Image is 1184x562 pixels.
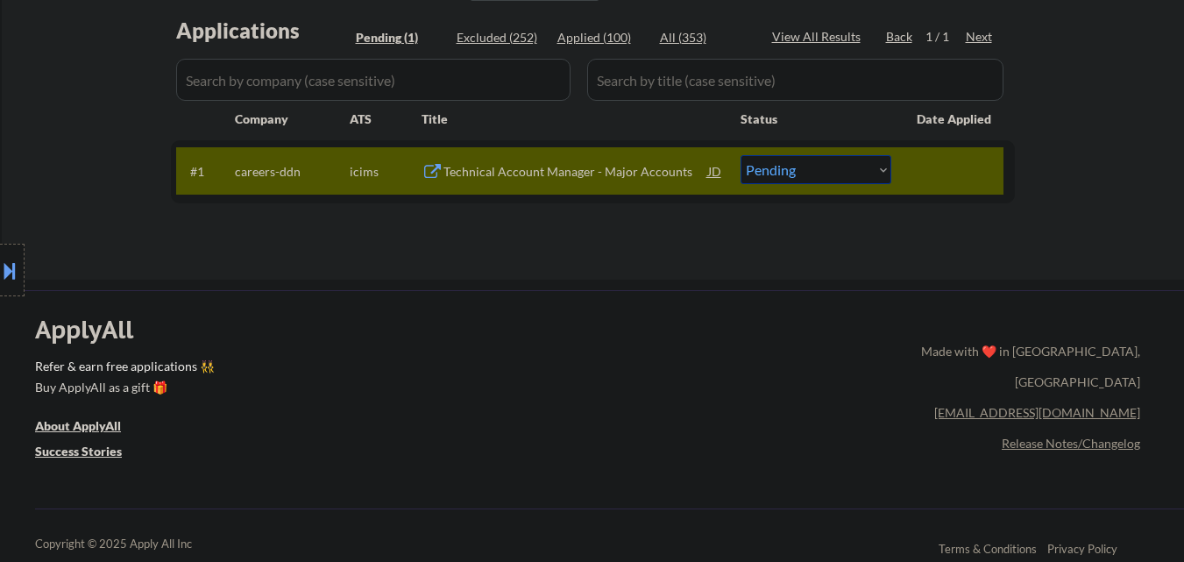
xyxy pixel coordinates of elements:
[934,405,1140,420] a: [EMAIL_ADDRESS][DOMAIN_NAME]
[422,110,724,128] div: Title
[176,20,350,41] div: Applications
[886,28,914,46] div: Back
[741,103,891,134] div: Status
[35,444,122,459] u: Success Stories
[1047,542,1117,556] a: Privacy Policy
[966,28,994,46] div: Next
[176,59,571,101] input: Search by company (case sensitive)
[587,59,1003,101] input: Search by title (case sensitive)
[350,110,422,128] div: ATS
[660,29,748,46] div: All (353)
[443,163,708,181] div: Technical Account Manager - Major Accounts
[706,155,724,187] div: JD
[1002,436,1140,451] a: Release Notes/Changelog
[925,28,966,46] div: 1 / 1
[457,29,544,46] div: Excluded (252)
[939,542,1037,556] a: Terms & Conditions
[356,29,443,46] div: Pending (1)
[914,336,1140,397] div: Made with ❤️ in [GEOGRAPHIC_DATA], [GEOGRAPHIC_DATA]
[772,28,866,46] div: View All Results
[917,110,994,128] div: Date Applied
[350,163,422,181] div: icims
[35,443,145,465] a: Success Stories
[35,536,237,553] div: Copyright © 2025 Apply All Inc
[557,29,645,46] div: Applied (100)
